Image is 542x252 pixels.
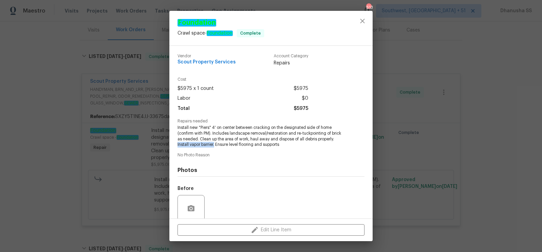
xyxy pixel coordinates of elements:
span: Repairs needed [178,119,364,123]
em: Foundation [207,31,233,36]
span: Vendor [178,54,236,58]
span: $5975 x 1 count [178,84,214,94]
span: No Photo Reason [178,153,364,157]
span: Labor [178,94,190,103]
span: Cost [178,77,308,82]
div: 613 [366,4,371,11]
span: Install new "Piers" 4' on center between cracking on the designated side of home (confirm with PM... [178,125,346,148]
span: Scout Property Services [178,60,236,65]
em: Foundation [178,19,216,26]
span: Repairs [274,60,308,66]
span: $5975 [294,84,308,94]
span: $5975 [294,104,308,114]
h4: Photos [178,167,364,174]
span: Total [178,104,190,114]
h5: Before [178,186,194,191]
span: $0 [302,94,308,103]
button: close [354,13,371,29]
span: Account Category [274,54,308,58]
span: Crawl space - [178,31,233,36]
span: Complete [237,30,264,37]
